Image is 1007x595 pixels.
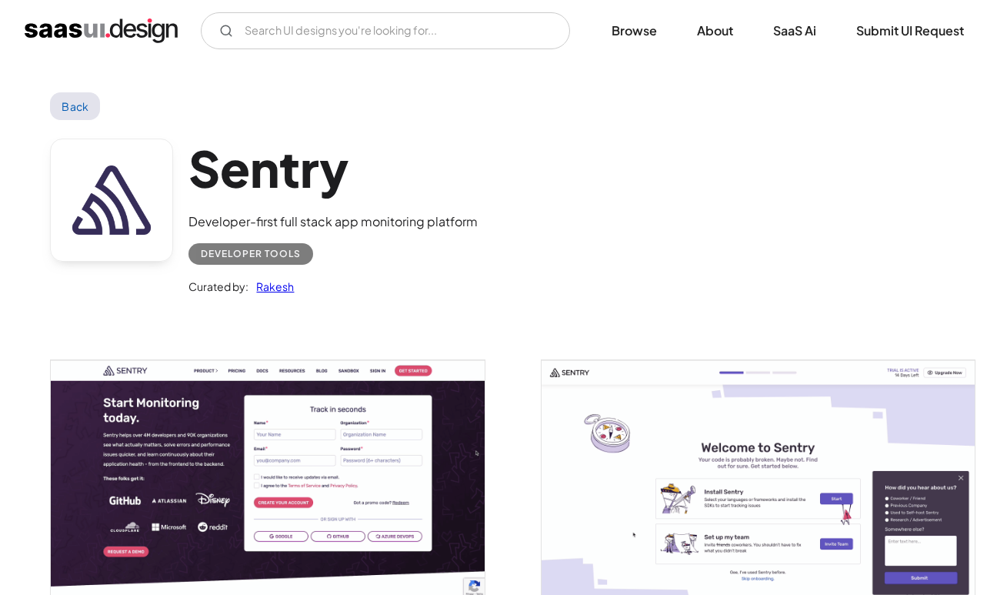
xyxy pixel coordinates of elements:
a: SaaS Ai [755,14,835,48]
a: Submit UI Request [838,14,982,48]
input: Search UI designs you're looking for... [201,12,570,49]
h1: Sentry [188,139,478,198]
a: home [25,18,178,43]
div: Developer tools [201,245,301,263]
form: Email Form [201,12,570,49]
a: Rakesh [248,277,294,296]
div: Developer-first full stack app monitoring platform [188,212,478,231]
div: Curated by: [188,277,248,296]
a: Browse [593,14,675,48]
a: Back [50,92,100,120]
a: About [679,14,752,48]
